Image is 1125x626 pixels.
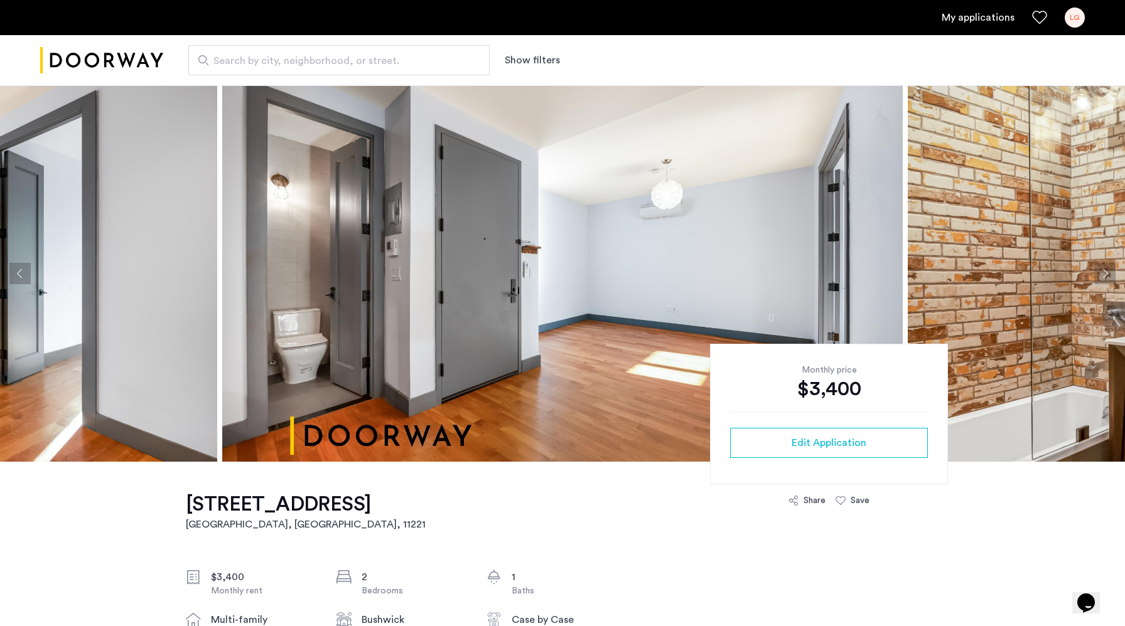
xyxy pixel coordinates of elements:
input: Apartment Search [188,45,490,75]
div: $3,400 [211,570,316,585]
div: Share [804,494,826,507]
img: apartment [222,85,903,462]
a: [STREET_ADDRESS][GEOGRAPHIC_DATA], [GEOGRAPHIC_DATA], 11221 [186,492,426,532]
span: Search by city, neighborhood, or street. [213,53,455,68]
div: Monthly price [730,364,928,376]
img: logo [40,37,163,84]
div: Monthly rent [211,585,316,597]
a: Cazamio logo [40,37,163,84]
button: Show or hide filters [505,53,560,68]
button: Next apartment [1094,263,1116,284]
span: Edit Application [792,435,866,450]
h2: [GEOGRAPHIC_DATA], [GEOGRAPHIC_DATA] , 11221 [186,517,426,532]
div: 1 [512,570,617,585]
div: Save [851,494,869,507]
div: $3,400 [730,376,928,401]
button: Previous apartment [9,263,31,284]
h1: [STREET_ADDRESS] [186,492,426,517]
div: 2 [362,570,467,585]
div: Baths [512,585,617,597]
button: button [730,428,928,458]
iframe: chat widget [1072,576,1112,613]
div: LG [1065,8,1085,28]
div: Bedrooms [362,585,467,597]
a: Favorites [1032,10,1047,25]
a: My application [942,10,1015,25]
